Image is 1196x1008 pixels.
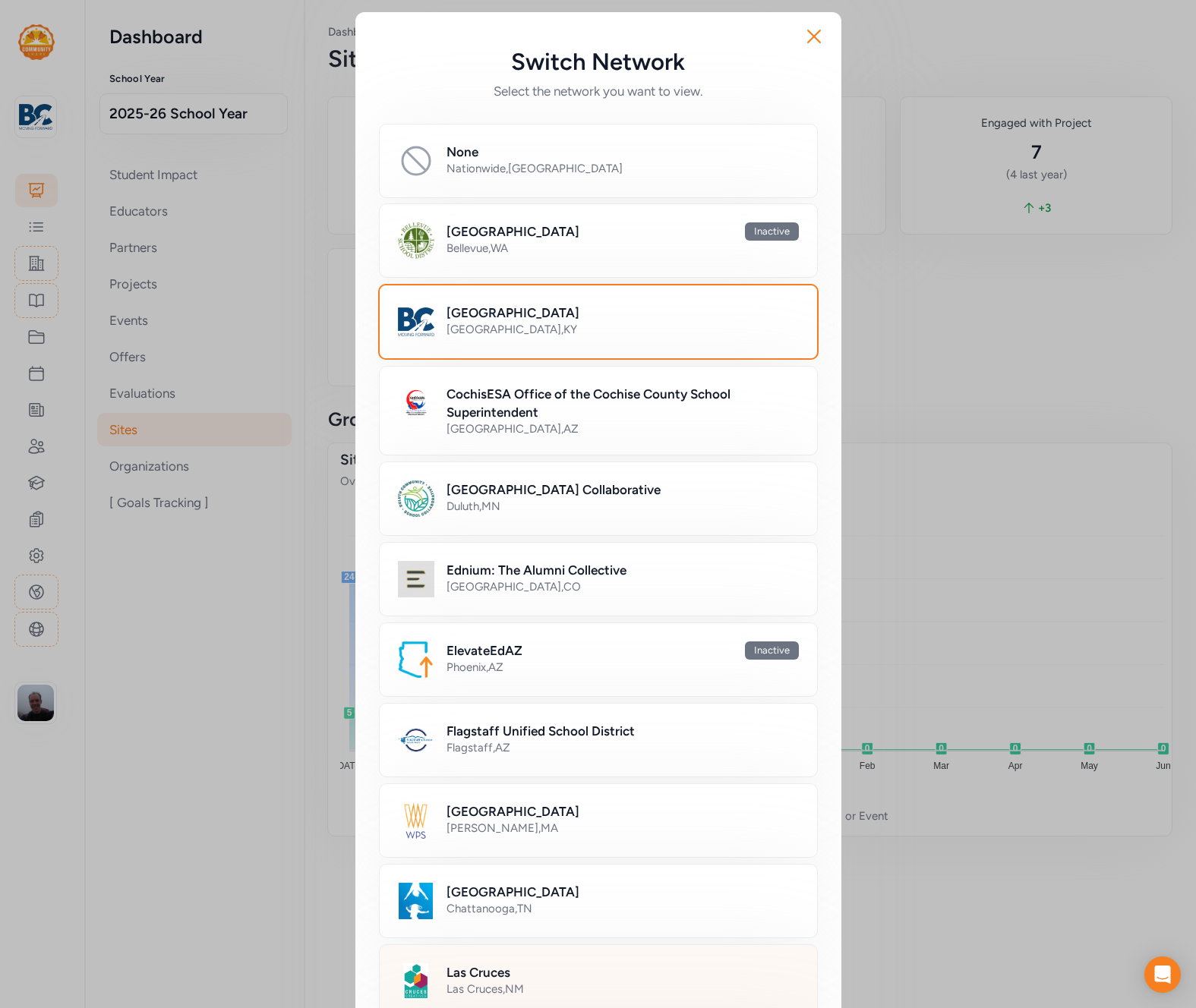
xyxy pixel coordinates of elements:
[447,143,478,161] h2: None
[447,641,522,660] h2: ElevateEdAZ
[398,222,434,259] img: Logo
[447,304,579,322] h2: [GEOGRAPHIC_DATA]
[745,222,799,241] div: Inactive
[380,82,817,100] span: Select the network you want to view.
[398,963,434,1000] img: Logo
[447,241,799,256] div: Bellevue , WA
[398,641,434,678] img: Logo
[745,641,799,660] div: Inactive
[447,421,799,436] div: [GEOGRAPHIC_DATA] , AZ
[447,963,510,981] h2: Las Cruces
[447,322,799,337] div: [GEOGRAPHIC_DATA] , KY
[380,49,817,76] h5: Switch Network
[447,561,626,579] h2: Ednium: The Alumni Collective
[447,222,579,241] h2: [GEOGRAPHIC_DATA]
[447,722,635,740] h2: Flagstaff Unified School District
[398,304,434,340] img: Logo
[398,883,434,919] img: Logo
[447,981,799,997] div: Las Cruces , NM
[447,821,799,836] div: [PERSON_NAME] , MA
[398,802,434,839] img: Logo
[447,385,799,421] h2: CochisESA Office of the Cochise County School Superintendent
[447,161,799,176] div: Nationwide , [GEOGRAPHIC_DATA]
[447,660,799,675] div: Phoenix , AZ
[447,740,799,755] div: Flagstaff , AZ
[398,722,434,758] img: Logo
[398,561,434,597] img: Logo
[1144,956,1181,993] div: Open Intercom Messenger
[447,802,579,821] h2: [GEOGRAPHIC_DATA]
[398,480,434,517] img: Logo
[447,901,799,916] div: Chattanooga , TN
[447,499,799,514] div: Duluth , MN
[447,480,661,499] h2: [GEOGRAPHIC_DATA] Collaborative
[447,883,579,901] h2: [GEOGRAPHIC_DATA]
[447,579,799,594] div: [GEOGRAPHIC_DATA] , CO
[398,385,434,421] img: Logo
